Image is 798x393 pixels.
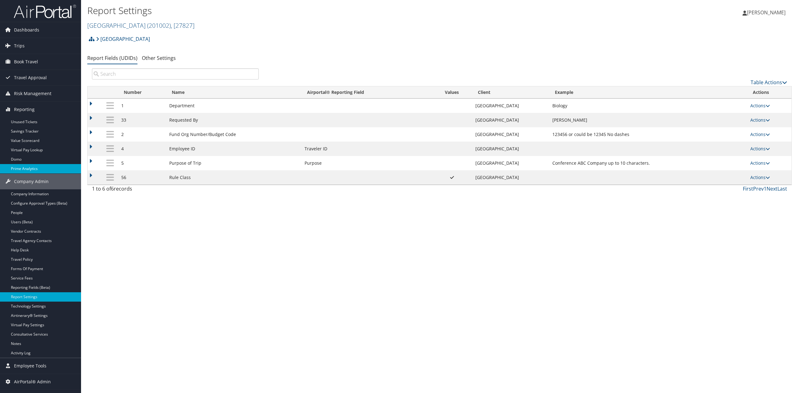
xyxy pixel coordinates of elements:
a: Actions [750,103,770,109]
a: First [743,185,753,192]
span: Company Admin [14,174,49,189]
td: [GEOGRAPHIC_DATA] [472,127,549,142]
th: : activate to sort column descending [102,86,118,99]
span: [PERSON_NAME] [747,9,786,16]
a: Last [777,185,787,192]
td: 123456 or could be 12345 No dashes [549,127,747,142]
td: Conference ABC Company up to 10 characters. [549,156,747,170]
td: 4 [118,142,166,156]
div: 1 to 6 of records [92,185,259,196]
a: Actions [750,160,770,166]
a: Actions [750,131,770,137]
span: Book Travel [14,54,38,70]
span: Risk Management [14,86,51,101]
td: Traveler ID [301,142,432,156]
span: 6 [111,185,114,192]
a: Actions [750,146,770,152]
td: Rule Class [166,170,301,185]
h1: Report Settings [87,4,557,17]
td: [GEOGRAPHIC_DATA] [472,113,549,127]
td: 1 [118,99,166,113]
a: [PERSON_NAME] [743,3,792,22]
th: Example [549,86,747,99]
span: Travel Approval [14,70,47,85]
td: Purpose [301,156,432,170]
span: Dashboards [14,22,39,38]
td: 2 [118,127,166,142]
td: Employee ID [166,142,301,156]
th: Airportal&reg; Reporting Field [301,86,432,99]
span: ( 201002 ) [147,21,171,30]
span: Trips [14,38,25,54]
td: Fund Org Number/Budget Code [166,127,301,142]
a: Prev [753,185,764,192]
th: Name [166,86,301,99]
td: Purpose of Trip [166,156,301,170]
a: Table Actions [751,79,787,86]
a: Actions [750,117,770,123]
th: Number [118,86,166,99]
img: airportal-logo.png [14,4,76,19]
span: Reporting [14,102,35,117]
td: 56 [118,170,166,185]
th: Client [472,86,549,99]
td: Requested By [166,113,301,127]
td: Department [166,99,301,113]
a: 1 [764,185,767,192]
td: 5 [118,156,166,170]
td: [GEOGRAPHIC_DATA] [472,156,549,170]
span: Employee Tools [14,358,46,374]
th: Actions [747,86,791,99]
th: Values [432,86,473,99]
input: Search [92,68,259,80]
a: Next [767,185,777,192]
td: Biology [549,99,747,113]
td: [PERSON_NAME] [549,113,747,127]
a: [GEOGRAPHIC_DATA] [96,33,150,45]
a: Actions [750,174,770,180]
a: Report Fields (UDIDs) [87,55,137,61]
td: [GEOGRAPHIC_DATA] [472,170,549,185]
td: 33 [118,113,166,127]
span: , [ 27827 ] [171,21,195,30]
span: AirPortal® Admin [14,374,51,390]
a: Other Settings [142,55,176,61]
td: [GEOGRAPHIC_DATA] [472,142,549,156]
a: [GEOGRAPHIC_DATA] [87,21,195,30]
td: [GEOGRAPHIC_DATA] [472,99,549,113]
